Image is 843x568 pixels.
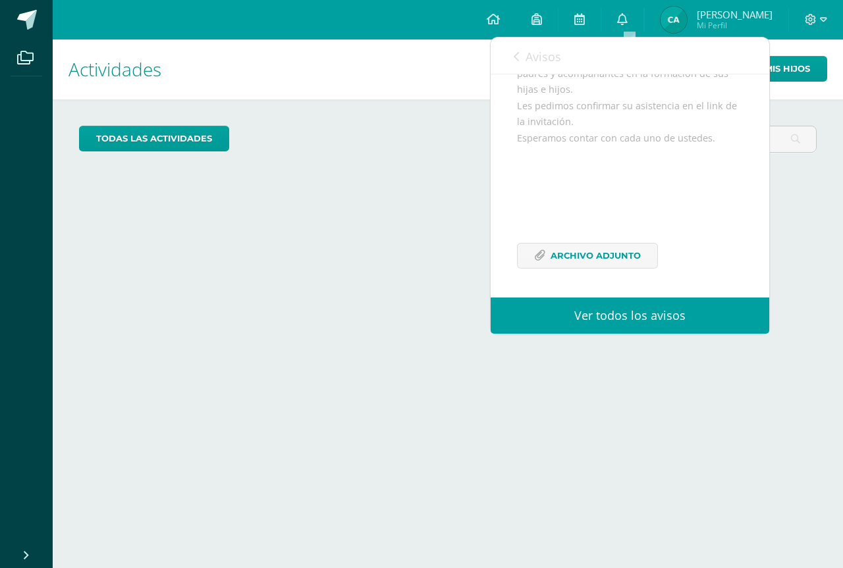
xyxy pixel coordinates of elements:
[526,49,561,65] span: Avisos
[517,243,658,269] a: Archivo Adjunto
[734,56,827,82] a: Mis hijos
[697,8,773,21] span: [PERSON_NAME]
[697,20,773,31] span: Mi Perfil
[491,297,769,334] a: Ver todos los avisos
[79,126,229,151] a: todas las Actividades
[68,39,827,99] h1: Actividades
[765,57,810,81] span: Mis hijos
[661,7,687,33] img: 7027c437b3d24f9269d344e55a978f0e.png
[551,244,641,268] span: Archivo Adjunto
